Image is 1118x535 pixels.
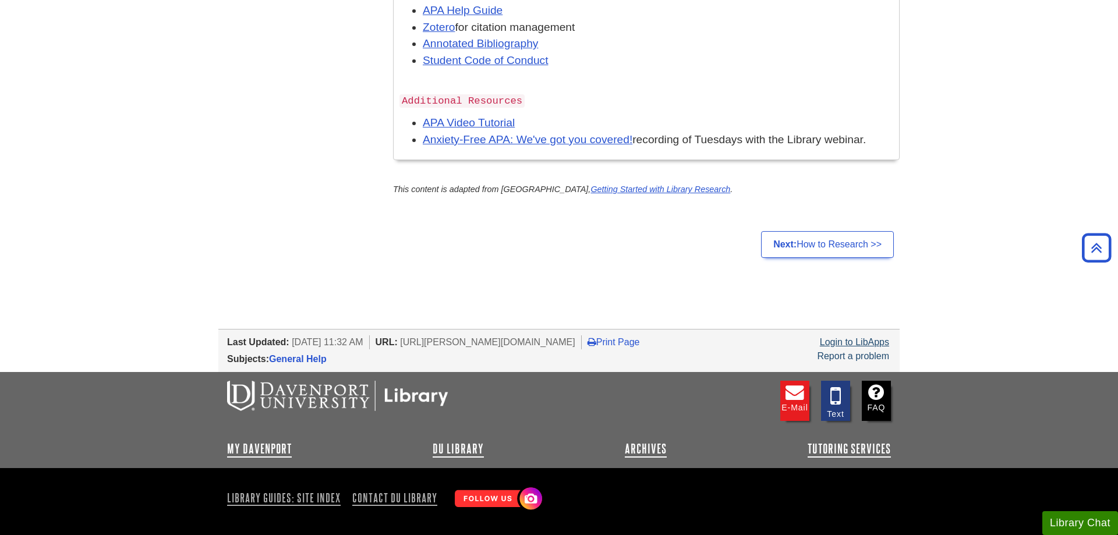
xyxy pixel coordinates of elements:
[590,185,730,194] a: Getting Started with Library Research
[820,337,889,347] a: Login to LibApps
[1042,511,1118,535] button: Library Chat
[423,4,503,16] a: APA Help Guide
[423,54,548,66] a: Student Code of Conduct
[292,337,363,347] span: [DATE] 11:32 AM
[400,337,575,347] span: [URL][PERSON_NAME][DOMAIN_NAME]
[588,337,596,346] i: Print Page
[423,19,893,36] li: for citation management
[433,442,484,456] a: DU Library
[1078,240,1115,256] a: Back to Top
[227,337,289,347] span: Last Updated:
[376,337,398,347] span: URL:
[817,351,889,361] a: Report a problem
[821,381,850,421] a: Text
[227,354,269,364] span: Subjects:
[393,183,900,196] p: This content is adapted from [GEOGRAPHIC_DATA], .
[588,337,640,347] a: Print Page
[423,37,538,49] a: Annotated Bibliography
[449,483,545,516] img: Follow Us! Instagram
[423,21,455,33] a: Zotero
[761,231,894,258] a: Next:How to Research >>
[423,132,893,148] li: recording of Tuesdays with the Library webinar.
[773,239,797,249] strong: Next:
[862,381,891,421] a: FAQ
[348,488,442,508] a: Contact DU Library
[625,442,667,456] a: Archives
[269,354,327,364] a: General Help
[227,488,345,508] a: Library Guides: Site Index
[227,442,292,456] a: My Davenport
[780,381,809,421] a: E-mail
[423,133,632,146] a: Anxiety-Free APA: We've got you covered!
[808,442,891,456] a: Tutoring Services
[227,381,448,411] img: DU Libraries
[423,116,515,129] a: APA Video Tutorial
[399,94,525,108] code: Additional Resources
